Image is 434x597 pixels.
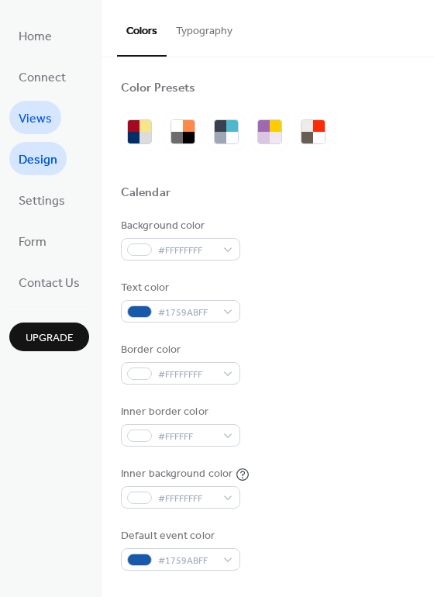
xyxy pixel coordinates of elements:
span: Design [19,148,57,172]
a: Contact Us [9,265,89,298]
div: Color Presets [121,81,195,97]
button: Upgrade [9,323,89,351]
div: Inner background color [121,466,232,482]
span: Form [19,230,46,254]
span: #FFFFFFFF [158,243,215,259]
span: Home [19,25,52,49]
span: #FFFFFF [158,429,215,445]
a: Home [9,19,61,52]
span: Views [19,107,52,131]
div: Default event color [121,528,237,544]
div: Background color [121,218,237,234]
span: #1759ABFF [158,305,215,321]
div: Inner border color [121,404,237,420]
div: Border color [121,342,237,358]
span: #FFFFFFFF [158,367,215,383]
span: Upgrade [26,330,74,347]
span: Contact Us [19,271,80,295]
a: Settings [9,183,74,216]
div: Text color [121,280,237,296]
a: Design [9,142,67,175]
span: #FFFFFFFF [158,491,215,507]
span: Settings [19,189,65,213]
span: Connect [19,66,66,90]
div: Calendar [121,185,170,202]
a: Form [9,224,56,257]
a: Views [9,101,61,134]
span: #1759ABFF [158,553,215,569]
a: Connect [9,60,75,93]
